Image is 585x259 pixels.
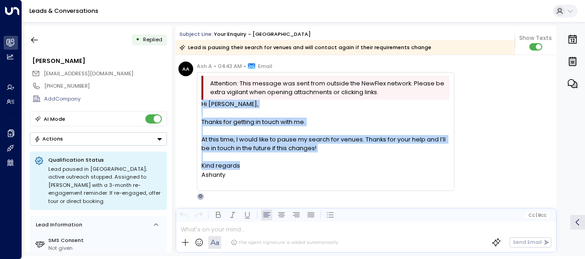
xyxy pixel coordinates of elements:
span: • [214,62,216,71]
span: Show Texts [519,34,552,42]
div: Button group with a nested menu [30,132,167,146]
button: Redo [193,209,204,220]
button: Actions [30,132,167,146]
span: Email [258,62,272,71]
label: SMS Consent [48,236,164,244]
button: Cc|Bcc [525,212,549,219]
div: Hi [PERSON_NAME], [201,100,449,108]
div: Lead Information [33,221,82,229]
div: [PHONE_NUMBER] [44,82,166,90]
div: AI Mode [44,114,65,124]
div: Thanks for getting in touch with me. [201,118,449,126]
span: | [536,213,537,218]
span: ashantylisa@gmail.com [44,70,133,78]
span: Replied [143,36,162,43]
div: O [197,193,204,200]
span: [EMAIL_ADDRESS][DOMAIN_NAME] [44,70,133,77]
span: Attention: This message was sent from outside the NewFlex network. Please be extra vigilant when ... [210,79,447,96]
div: At this time, I would like to pause my search for venues. Thanks for your help and I’ll be in tou... [201,135,449,152]
div: [PERSON_NAME] [32,56,166,65]
div: AA [178,62,193,76]
span: • [244,62,246,71]
div: Lead paused in [GEOGRAPHIC_DATA]; active outreach stopped. Assigned to [PERSON_NAME] with a 3-mon... [48,165,162,206]
div: Not given [48,244,164,252]
div: AddCompany [44,95,166,103]
a: Leads & Conversations [29,7,98,15]
div: Lead is pausing their search for venues and will contact again if their requirements change [179,43,431,52]
p: Qualification Status [48,156,162,163]
div: Actions [34,135,63,142]
span: Subject Line: [179,30,213,38]
div: The agent signature is added automatically [231,239,338,246]
div: Your enquiry - [GEOGRAPHIC_DATA] [214,30,311,38]
button: Undo [178,209,189,220]
div: • [136,33,140,46]
div: Kind regards [201,161,449,170]
div: Ashanty [201,170,449,179]
span: Cc Bcc [528,213,546,218]
span: Ash A [197,62,212,71]
span: 04:43 AM [218,62,242,71]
